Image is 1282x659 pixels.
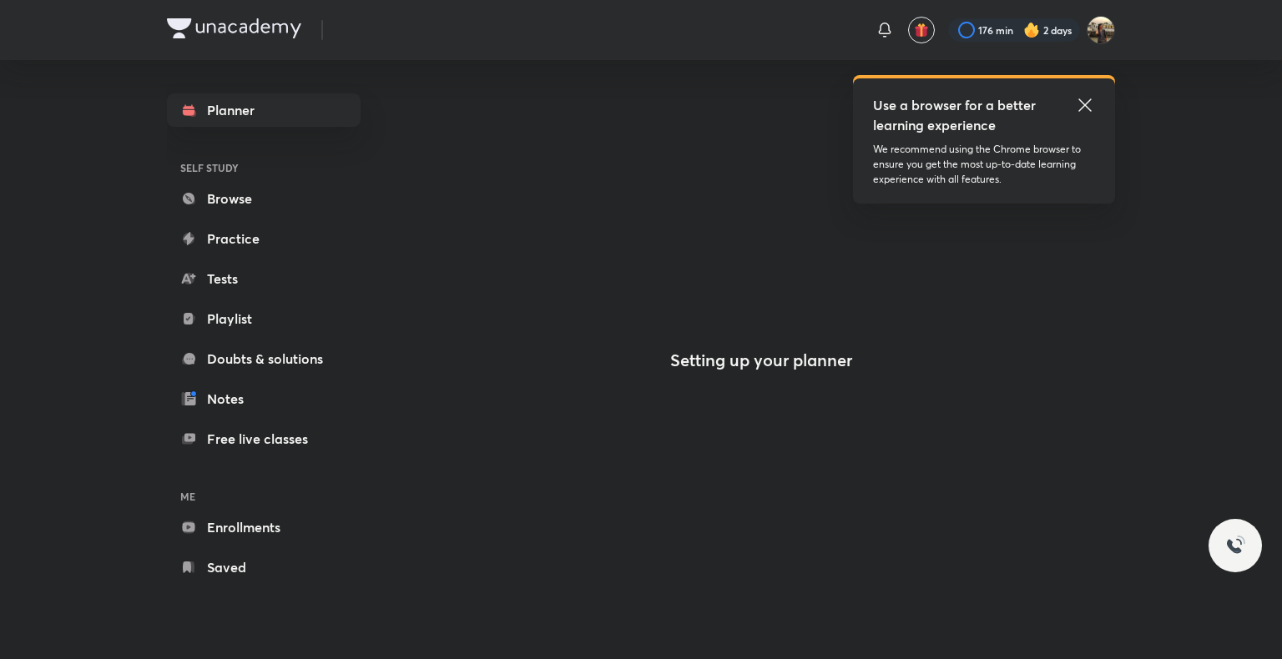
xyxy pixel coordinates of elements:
[167,93,361,127] a: Planner
[167,422,361,455] a: Free live classes
[167,482,361,511] h6: ME
[873,95,1039,135] h5: Use a browser for a better learning experience
[1023,22,1040,38] img: streak
[167,302,361,335] a: Playlist
[1225,536,1245,556] img: ttu
[670,350,852,370] h4: Setting up your planner
[167,18,301,38] img: Company Logo
[167,182,361,215] a: Browse
[167,18,301,43] a: Company Logo
[167,511,361,544] a: Enrollments
[167,382,361,415] a: Notes
[167,262,361,295] a: Tests
[167,551,361,584] a: Saved
[167,222,361,255] a: Practice
[914,23,929,38] img: avatar
[167,342,361,375] a: Doubts & solutions
[167,153,361,182] h6: SELF STUDY
[1087,16,1115,44] img: Soumya singh
[873,142,1095,187] p: We recommend using the Chrome browser to ensure you get the most up-to-date learning experience w...
[908,17,935,43] button: avatar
